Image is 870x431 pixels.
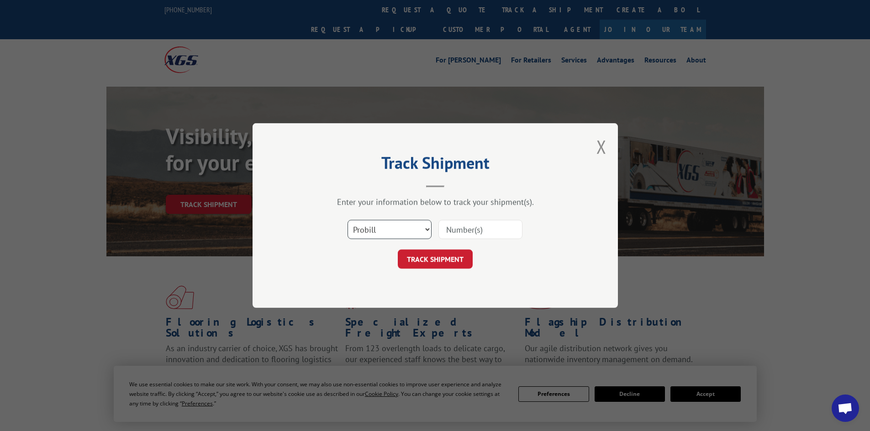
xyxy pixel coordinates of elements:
input: Number(s) [438,220,522,239]
h2: Track Shipment [298,156,572,174]
a: Open chat [832,395,859,422]
button: TRACK SHIPMENT [398,249,473,269]
div: Enter your information below to track your shipment(s). [298,197,572,207]
button: Close modal [596,135,606,159]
